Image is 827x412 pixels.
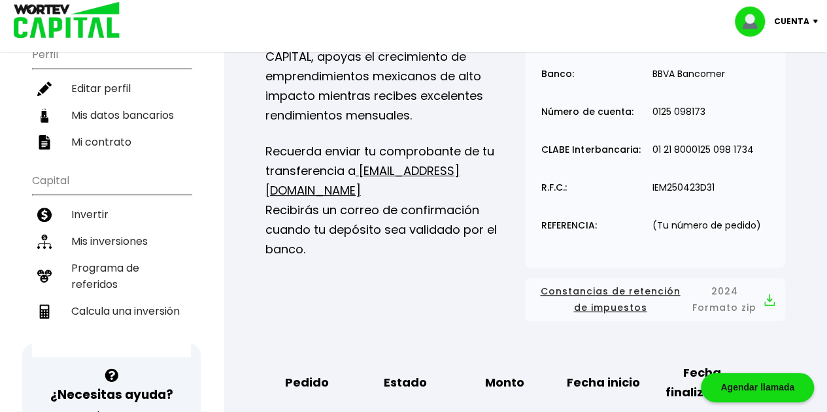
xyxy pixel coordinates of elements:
p: IEM250423D31 [652,183,714,193]
a: Invertir [32,201,191,228]
b: Estado [384,373,427,392]
img: profile-image [735,7,774,37]
p: BBVA Bancomer [652,69,724,79]
p: Cuenta [774,12,809,31]
a: Programa de referidos [32,255,191,298]
img: editar-icon.952d3147.svg [37,82,52,96]
b: Pedido [285,373,329,392]
p: 01 21 8000125 098 1734 [652,145,753,155]
img: contrato-icon.f2db500c.svg [37,135,52,150]
span: Constancias de retención de impuestos [535,283,684,316]
a: [EMAIL_ADDRESS][DOMAIN_NAME] [265,163,460,198]
p: 0125 098173 [652,107,705,117]
p: Banco: [541,69,574,79]
p: R.F.C.: [541,183,567,193]
img: icon-down [809,20,827,24]
div: Agendar llamada [701,373,814,402]
img: inversiones-icon.6695dc30.svg [37,234,52,249]
p: Como inversionista activo de WORTEV CAPITAL, apoyas el crecimiento de emprendimientos mexicanos d... [265,27,526,125]
ul: Perfil [32,40,191,155]
p: (Tu número de pedido) [652,221,760,230]
a: Editar perfil [32,75,191,102]
img: invertir-icon.b3b967d7.svg [37,208,52,222]
p: Recuerda enviar tu comprobante de tu transferencia a Recibirás un correo de confirmación cuando t... [265,142,526,259]
a: Mis datos bancarios [32,102,191,129]
p: REFERENCIA: [541,221,596,230]
b: Fecha finalización [660,363,743,402]
h3: ¿Necesitas ayuda? [50,385,173,404]
a: Mis inversiones [32,228,191,255]
button: Constancias de retención de impuestos2024 Formato zip [535,283,775,316]
img: datos-icon.10cf9172.svg [37,108,52,123]
b: Fecha inicio [567,373,640,392]
b: Monto [484,373,524,392]
p: Número de cuenta: [541,107,633,117]
a: Mi contrato [32,129,191,155]
ul: Capital [32,166,191,357]
img: recomiendanos-icon.9b8e9327.svg [37,269,52,283]
img: calculadora-icon.17d418c4.svg [37,304,52,319]
p: CLABE Interbancaria: [541,145,640,155]
a: Calcula una inversión [32,298,191,325]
